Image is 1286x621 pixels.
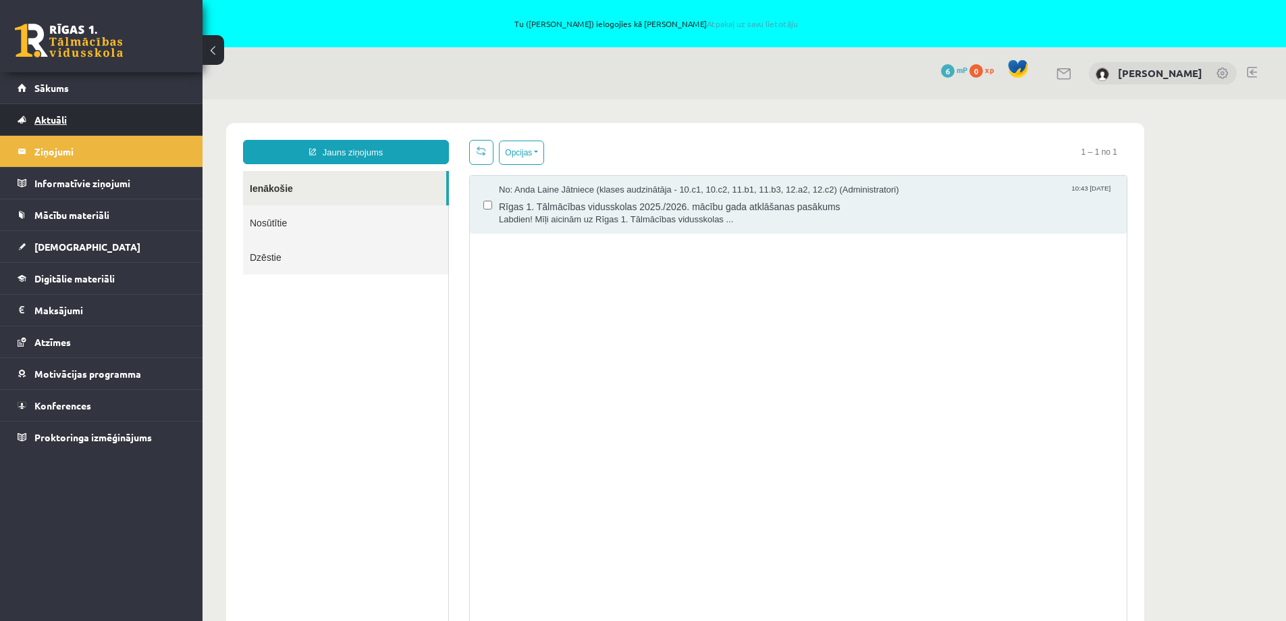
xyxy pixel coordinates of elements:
a: 6 mP [941,64,967,75]
span: 6 [941,64,955,78]
span: 10:43 [DATE] [866,84,911,95]
span: Mācību materiāli [34,209,109,221]
legend: Maksājumi [34,295,186,326]
span: Sākums [34,82,69,94]
a: Sākums [18,72,186,103]
span: Atzīmes [34,336,71,348]
a: Maksājumi [18,295,186,326]
button: Opcijas [296,41,342,66]
a: No: Anda Laine Jātniece (klases audzinātāja - 10.c1, 10.c2, 11.b1, 11.b3, 12.a2, 12.c2) (Administ... [296,84,911,126]
a: Konferences [18,390,186,421]
span: Motivācijas programma [34,368,141,380]
span: [DEMOGRAPHIC_DATA] [34,241,140,253]
img: Anna Enija Kozlinska [1096,68,1109,81]
legend: Ziņojumi [34,136,186,167]
a: Atpakaļ uz savu lietotāju [707,18,798,29]
span: No: Anda Laine Jātniece (klases audzinātāja - 10.c1, 10.c2, 11.b1, 11.b3, 12.a2, 12.c2) (Administ... [296,84,697,97]
span: Konferences [34,399,91,412]
a: [PERSON_NAME] [1118,66,1202,80]
a: Atzīmes [18,326,186,357]
span: Rīgas 1. Tālmācības vidusskolas 2025./2026. mācību gada atklāšanas pasākums [296,97,911,114]
span: 0 [969,64,983,78]
a: 0 xp [969,64,1000,75]
a: Jauns ziņojums [41,41,246,65]
a: Mācību materiāli [18,199,186,230]
a: Proktoringa izmēģinājums [18,422,186,453]
a: Ziņojumi [18,136,186,167]
span: xp [985,64,994,75]
span: mP [957,64,967,75]
span: Aktuāli [34,114,67,126]
span: Tu ([PERSON_NAME]) ielogojies kā [PERSON_NAME] [155,20,1158,28]
a: Nosūtītie [41,106,246,141]
a: Digitālie materiāli [18,263,186,294]
legend: Informatīvie ziņojumi [34,168,186,199]
span: Proktoringa izmēģinājums [34,431,152,443]
a: Motivācijas programma [18,358,186,389]
a: Rīgas 1. Tālmācības vidusskola [15,24,123,57]
a: Ienākošie [41,72,244,106]
a: [DEMOGRAPHIC_DATA] [18,231,186,262]
span: Digitālie materiāli [34,272,115,284]
span: Labdien! Mīļi aicinām uz Rīgas 1. Tālmācības vidusskolas ... [296,114,911,127]
a: Dzēstie [41,141,246,175]
span: 1 – 1 no 1 [869,41,925,65]
a: Informatīvie ziņojumi [18,168,186,199]
a: Aktuāli [18,104,186,135]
